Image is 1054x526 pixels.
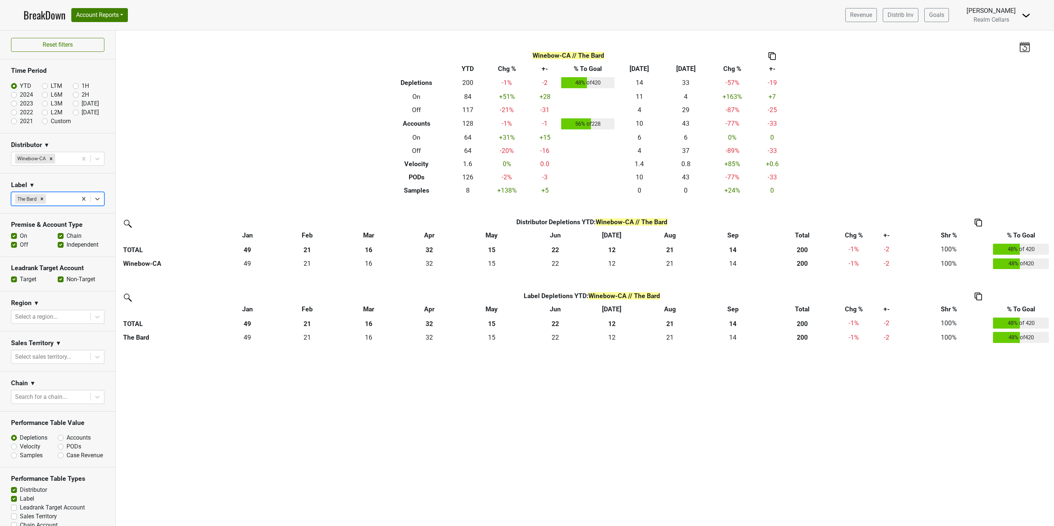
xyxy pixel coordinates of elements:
[525,330,586,345] td: 21.5
[67,442,81,451] label: PODs
[381,131,452,144] th: On
[709,103,756,117] td: -87 %
[277,316,337,330] th: 21
[702,316,764,330] th: 14
[663,103,709,117] td: 29
[400,229,458,242] th: Apr: activate to sort column ascending
[527,333,584,342] div: 22
[663,144,709,157] td: 37
[525,242,586,257] th: 22
[452,144,484,157] td: 64
[638,330,702,345] td: 21.167
[400,242,458,257] th: 32
[906,330,992,345] td: 100%
[218,229,277,242] th: Jan: activate to sort column ascending
[974,16,1009,23] span: Realm Cellars
[484,103,530,117] td: -21 %
[992,229,1051,242] th: % To Goal: activate to sort column ascending
[121,291,133,303] img: filter
[452,75,484,90] td: 200
[484,117,530,131] td: -1 %
[586,242,638,257] th: 12
[452,90,484,103] td: 84
[402,333,456,342] div: 32
[756,131,789,144] td: 0
[764,242,840,257] th: 200
[67,232,82,240] label: Chain
[458,257,525,271] td: 14.75
[616,144,663,157] td: 4
[337,316,400,330] th: 16
[756,144,789,157] td: -33
[452,157,484,171] td: 1.6
[663,184,709,197] td: 0
[840,229,867,242] th: Chg %: activate to sort column ascending
[15,194,38,204] div: The Bard
[11,181,27,189] h3: Label
[709,117,756,131] td: -77 %
[640,333,700,342] div: 21
[279,259,335,268] div: 21
[219,333,276,342] div: 49
[402,259,456,268] div: 32
[30,379,36,388] span: ▼
[768,52,776,60] img: Copy to clipboard
[67,240,98,249] label: Independent
[277,303,337,316] th: Feb: activate to sort column ascending
[588,259,636,268] div: 12
[530,157,559,171] td: 0.0
[20,275,36,284] label: Target
[849,246,859,253] span: -1%
[840,303,867,316] th: Chg %: activate to sort column ascending
[663,75,709,90] td: 33
[55,339,61,348] span: ▼
[20,442,40,451] label: Velocity
[218,316,277,330] th: 49
[533,52,604,59] span: Winebow-CA // The Bard
[381,157,452,171] th: Velocity
[663,90,709,103] td: 4
[704,333,762,342] div: 14
[452,117,484,131] td: 128
[586,229,638,242] th: Jul: activate to sort column ascending
[530,131,559,144] td: +15
[67,275,95,284] label: Non-Target
[484,131,530,144] td: +31 %
[883,8,918,22] a: Distrib Inv
[337,330,400,345] td: 16.334
[756,62,789,75] th: +-
[452,171,484,184] td: 126
[840,316,867,330] td: -1 %
[530,184,559,197] td: +5
[616,117,663,131] td: 10
[530,62,559,75] th: +-
[11,67,104,75] h3: Time Period
[525,316,586,330] th: 22
[525,229,586,242] th: Jun: activate to sort column ascending
[867,229,906,242] th: +-: activate to sort column ascending
[764,330,840,345] th: 200.415
[530,144,559,157] td: -16
[82,108,99,117] label: [DATE]
[702,303,764,316] th: Sep: activate to sort column ascending
[484,171,530,184] td: -2 %
[121,229,218,242] th: &nbsp;: activate to sort column ascending
[279,333,335,342] div: 21
[218,330,277,345] td: 48.665
[756,171,789,184] td: -33
[709,75,756,90] td: -57 %
[67,451,103,460] label: Case Revenue
[663,157,709,171] td: 0.8
[525,303,586,316] th: Jun: activate to sort column ascending
[381,103,452,117] th: Off
[840,257,867,271] td: -1 %
[709,184,756,197] td: +24 %
[338,259,398,268] div: 16
[764,257,840,271] th: 200.415
[663,171,709,184] td: 43
[484,90,530,103] td: +51 %
[967,6,1016,15] div: [PERSON_NAME]
[11,419,104,427] h3: Performance Table Value
[527,259,584,268] div: 22
[452,184,484,197] td: 8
